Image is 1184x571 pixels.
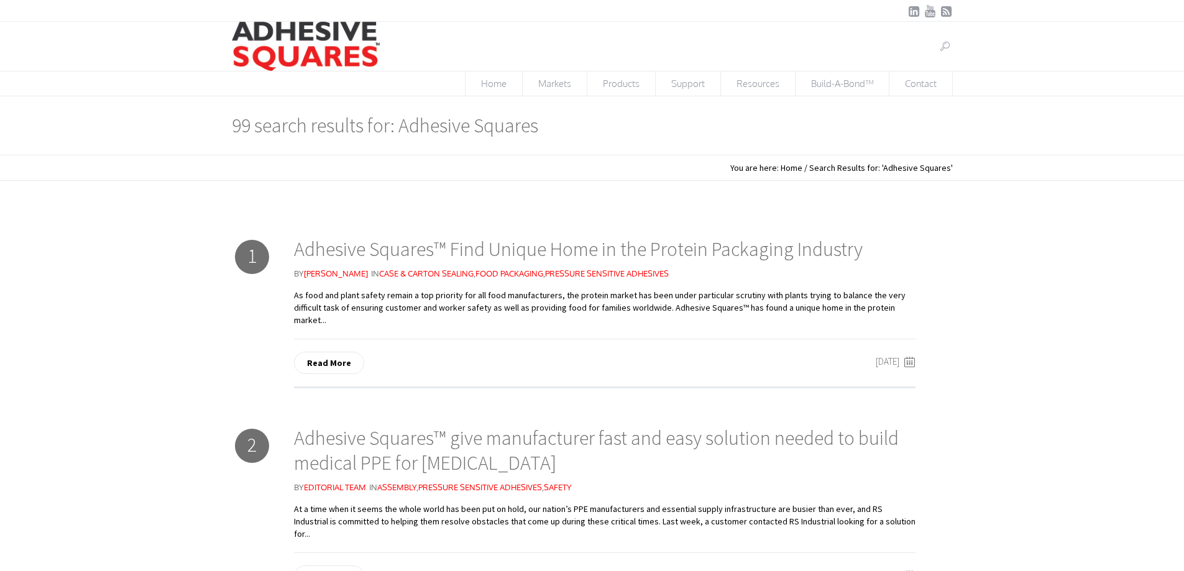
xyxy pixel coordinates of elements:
span: By [294,268,368,278]
a: Adhesive Squares™ give manufacturer fast and easy solution needed to build medical PPE for [MEDIC... [294,426,899,475]
abbr: May 20, 2020 [876,354,904,369]
a: Read More [294,352,364,374]
a: Case & Carton Sealing [379,268,474,278]
span: Resources [721,71,795,96]
span: In , , [369,482,572,492]
div: : 'Adhesive Squares' [219,155,965,180]
a: Editorial Team [304,482,366,492]
p: As food and plant safety remain a top priority for all food manufacturers, the protein market has... [294,289,916,339]
a: Assembly [377,482,416,492]
p: At a time when it seems the whole world has been put on hold, our nation’s PPE manufacturers and ... [294,503,916,552]
span: / [804,162,807,173]
span: Support [656,71,720,96]
span: You are here: [730,162,779,173]
div: 2 [235,429,269,463]
span: Contact [889,71,952,96]
h1: 99 search results for: Adhesive Squares [232,113,538,138]
span: Search Results for [809,162,878,173]
a: Build-A-Bond™ [796,71,889,96]
span: Home [466,71,522,96]
div: 1 [235,240,269,274]
a: Home [465,71,523,96]
span: By [294,482,366,492]
a: Safety [544,482,572,492]
span: Markets [523,71,587,96]
span: In , , [371,268,669,278]
a: Pressure Sensitive Adhesives [418,482,542,492]
a: Pressure Sensitive Adhesives [545,268,669,278]
a: RSSFeed [940,5,953,17]
a: YouTube [924,5,937,17]
img: Adhesive Squares™ [232,22,380,71]
a: Adhesive Squares™ Find Unique Home in the Protein Packaging Industry [294,237,863,262]
a: LinkedIn [908,5,920,17]
a: Support [656,71,721,96]
a: Home [781,162,802,173]
a: [PERSON_NAME] [304,268,368,278]
a: Food Packaging [475,268,543,278]
span: Products [587,71,655,96]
